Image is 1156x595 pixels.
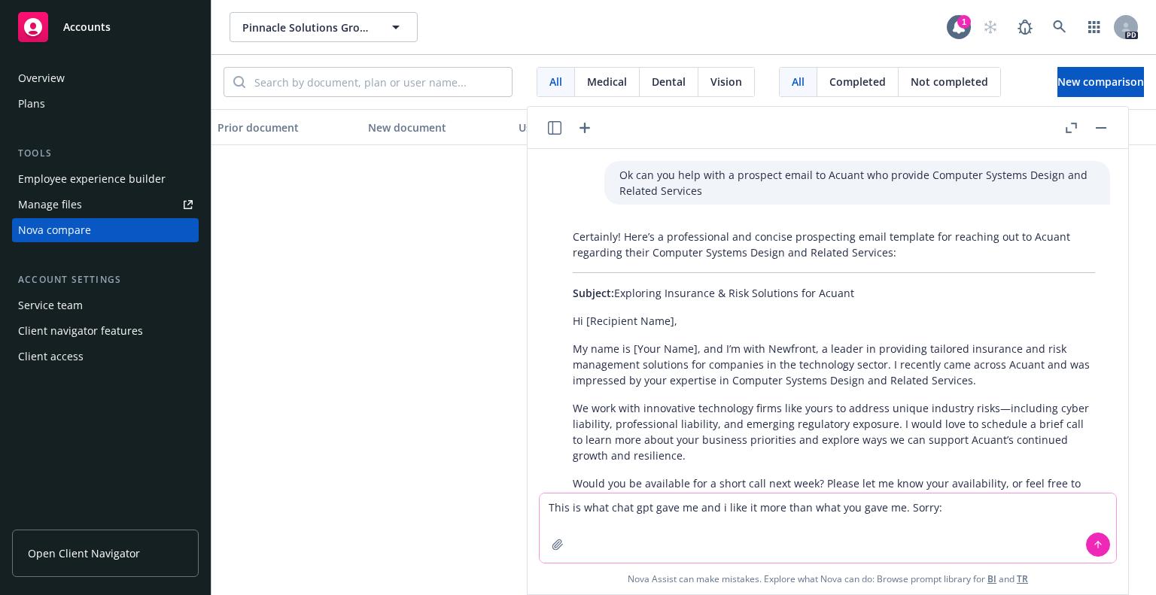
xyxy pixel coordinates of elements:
[233,76,245,88] svg: Search
[12,146,199,161] div: Tools
[792,74,805,90] span: All
[573,341,1095,388] p: My name is [Your Name], and I’m with Newfront, a leader in providing tailored insurance and risk ...
[628,563,1028,594] span: Nova Assist can make mistakes. Explore what Nova can do: Browse prompt library for and
[652,74,686,90] span: Dental
[211,109,362,145] button: Prior document
[1010,12,1040,42] a: Report a Bug
[18,66,65,90] div: Overview
[540,493,1116,563] textarea: This is what chat gpt gave me and i like it more than what you gave me. Sorry:
[573,400,1095,463] p: We work with innovative technology firms like yours to address unique industry risks—including cy...
[28,545,140,561] span: Open Client Navigator
[829,74,886,90] span: Completed
[1045,12,1075,42] a: Search
[12,319,199,343] a: Client navigator features
[1057,74,1144,89] span: New comparison
[218,120,356,135] div: Prior document
[549,74,562,90] span: All
[63,21,111,33] span: Accounts
[18,319,143,343] div: Client navigator features
[18,167,166,191] div: Employee experience builder
[230,12,418,42] button: Pinnacle Solutions Group
[519,120,619,135] div: User
[957,15,971,29] div: 1
[573,313,1095,329] p: Hi [Recipient Name],
[12,218,199,242] a: Nova compare
[573,286,614,300] span: Subject:
[242,20,373,35] span: Pinnacle Solutions Group
[12,193,199,217] a: Manage files
[911,74,988,90] span: Not completed
[573,475,1095,507] p: Would you be available for a short call next week? Please let me know your availability, or feel ...
[362,109,513,145] button: New document
[573,229,1095,260] p: Certainly! Here’s a professional and concise prospecting email template for reaching out to Acuan...
[619,167,1095,199] p: Ok can you help with a prospect email to Acuant who provide Computer Systems Design and Related S...
[513,109,625,145] button: User
[12,272,199,287] div: Account settings
[18,345,84,369] div: Client access
[1017,572,1028,585] a: TR
[1057,67,1144,97] button: New comparison
[12,66,199,90] a: Overview
[18,293,83,317] div: Service team
[12,6,199,48] a: Accounts
[18,92,45,116] div: Plans
[975,12,1005,42] a: Start snowing
[12,345,199,369] a: Client access
[573,285,1095,301] p: Exploring Insurance & Risk Solutions for Acuant
[587,74,627,90] span: Medical
[12,92,199,116] a: Plans
[368,120,507,135] div: New document
[710,74,742,90] span: Vision
[18,218,91,242] div: Nova compare
[245,68,512,96] input: Search by document, plan or user name...
[18,193,82,217] div: Manage files
[1079,12,1109,42] a: Switch app
[12,167,199,191] a: Employee experience builder
[12,293,199,317] a: Service team
[987,572,996,585] a: BI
